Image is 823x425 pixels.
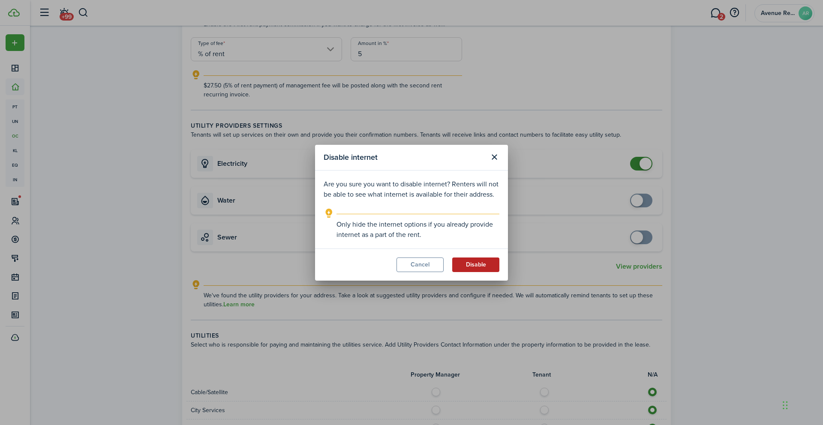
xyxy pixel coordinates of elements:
button: Close modal [487,150,502,165]
explanation-description: Only hide the internet options if you already provide internet as a part of the rent. [336,219,499,240]
div: Drag [783,392,788,418]
p: Are you sure you want to disable internet? Renters will not be able to see what internet is avail... [324,179,499,200]
button: Cancel [396,257,444,272]
i: outline [324,208,334,218]
iframe: Chat Widget [780,384,823,425]
button: Disable [452,257,499,272]
modal-title: Disable internet [324,149,485,166]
